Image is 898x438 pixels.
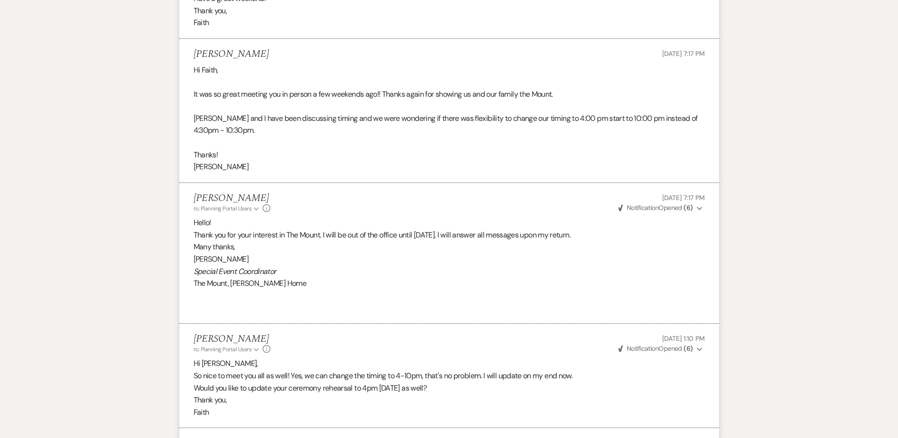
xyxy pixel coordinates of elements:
p: [PERSON_NAME] [194,161,705,173]
span: Opened [618,344,693,353]
span: [DATE] 7:17 PM [662,49,704,58]
h5: [PERSON_NAME] [194,333,271,345]
p: Thanks! [194,149,705,161]
em: Special Event Coordinator [194,266,276,276]
strong: ( 6 ) [684,344,693,353]
button: to: Planning Portal Users [194,204,261,213]
span: Opened [618,203,693,212]
button: to: Planning Portal Users [194,345,261,354]
span: to: Planning Portal Users [194,205,252,212]
p: Faith [194,406,705,419]
span: [DATE] 1:10 PM [662,334,704,343]
p: Would you like to update your ceremony rehearsal to 4pm [DATE] as well? [194,382,705,394]
p: Thank you, [194,5,705,17]
h5: [PERSON_NAME] [194,48,269,60]
p: Many thanks, [194,241,705,253]
button: NotificationOpened (6) [617,203,705,213]
p: It was so great meeting you in person a few weekends ago!! Thanks again for showing us and our fa... [194,88,705,100]
h5: [PERSON_NAME] [194,192,271,204]
strong: ( 6 ) [684,203,693,212]
span: Notification [627,203,658,212]
p: Hi Faith, [194,64,705,76]
button: NotificationOpened (6) [617,344,705,354]
p: The Mount, [PERSON_NAME] Home [194,277,705,290]
p: [PERSON_NAME] and I have been discussing timing and we were wondering if there was flexibility to... [194,112,705,137]
p: [PERSON_NAME] [194,253,705,265]
span: to: Planning Portal Users [194,346,252,353]
span: Notification [627,344,658,353]
p: Thank you, [194,394,705,406]
span: [DATE] 7:17 PM [662,193,704,202]
p: Faith [194,17,705,29]
p: So nice to meet you all as well! Yes, we can change the timing to 4-10pm, that's no problem. I wi... [194,370,705,382]
p: Hello! [194,217,705,229]
p: Thank you for your interest in The Mount. ﻿I will be out of the office until [DATE]. I will answe... [194,229,705,241]
p: Hi [PERSON_NAME], [194,357,705,370]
